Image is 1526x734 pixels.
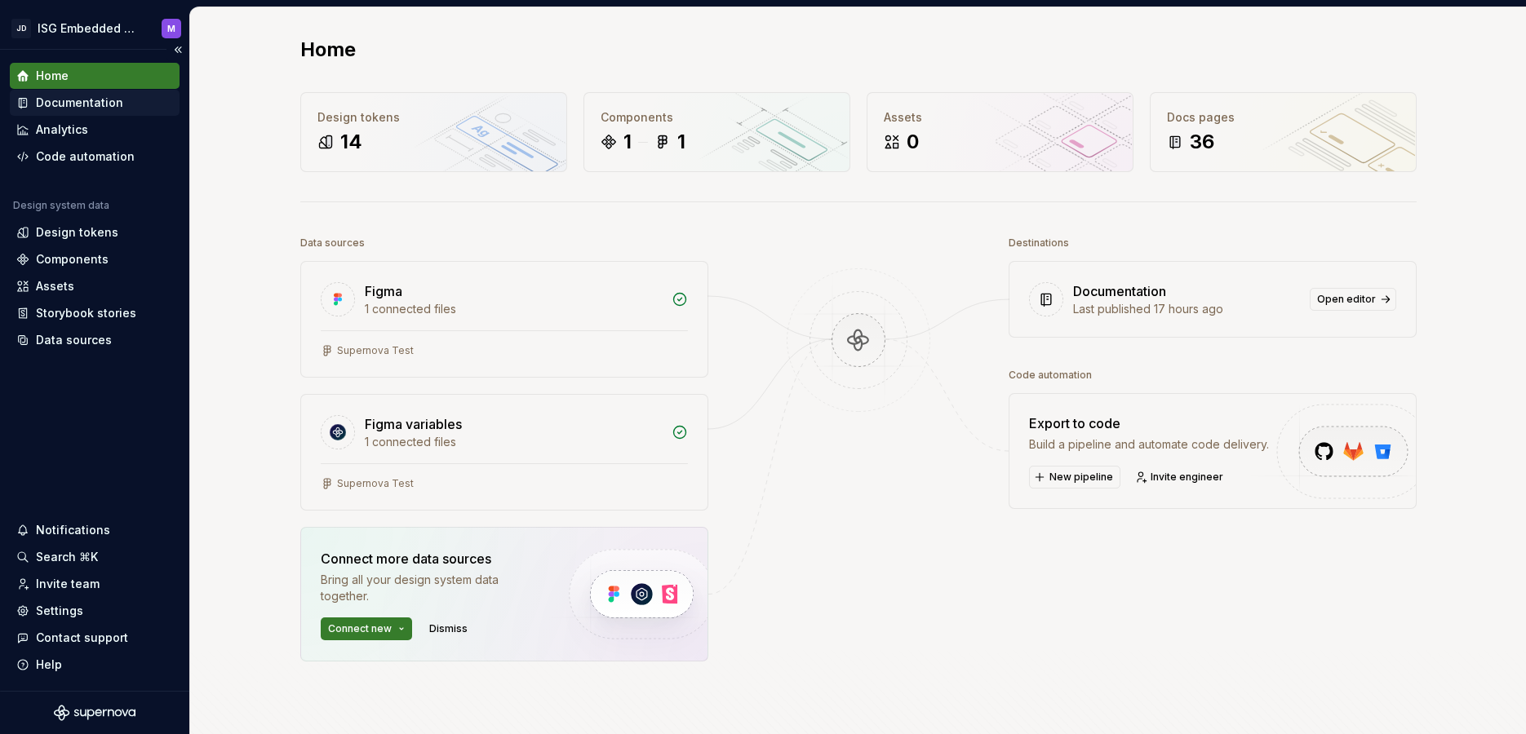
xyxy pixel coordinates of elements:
button: JDISG Embedded Design SystemM [3,11,186,46]
button: Dismiss [422,617,475,640]
h2: Home [300,37,356,63]
div: Documentation [1073,281,1166,301]
div: 36 [1190,129,1214,155]
div: Bring all your design system data together. [321,572,541,604]
a: Invite team [10,571,180,597]
a: Open editor [1310,288,1396,311]
div: Code automation [1009,364,1092,387]
a: Storybook stories [10,300,180,326]
a: Figma1 connected filesSupernova Test [300,261,708,378]
span: Invite engineer [1151,471,1223,484]
div: Figma variables [365,414,462,434]
div: Contact support [36,630,128,646]
div: M [167,22,175,35]
div: Components [36,251,109,268]
div: Build a pipeline and automate code delivery. [1029,436,1269,453]
div: Storybook stories [36,305,136,321]
div: 0 [907,129,919,155]
div: Data sources [36,332,112,348]
div: Settings [36,603,83,619]
div: Home [36,68,69,84]
div: Search ⌘K [36,549,98,565]
div: Help [36,657,62,673]
svg: Supernova Logo [54,705,135,721]
div: Data sources [300,232,365,254]
div: Connect more data sources [321,549,541,568]
a: Home [10,63,180,89]
div: JD [11,19,31,38]
div: Assets [36,278,74,294]
a: Invite engineer [1130,466,1231,489]
a: Components [10,246,180,272]
div: 1 [677,129,685,155]
a: Design tokens [10,219,180,245]
div: ISG Embedded Design System [38,20,142,37]
button: Contact support [10,625,180,651]
div: Figma [365,281,402,301]
span: Open editor [1317,293,1376,306]
button: New pipeline [1029,466,1120,489]
a: Data sources [10,327,180,353]
a: Code automation [10,144,180,170]
div: Assets [884,109,1116,126]
a: Design tokens14 [300,92,567,172]
button: Help [10,652,180,678]
div: Supernova Test [337,344,414,357]
div: 1 connected files [365,434,662,450]
a: Docs pages36 [1150,92,1417,172]
div: Design tokens [36,224,118,241]
div: Supernova Test [337,477,414,490]
div: Components [601,109,833,126]
div: Export to code [1029,413,1269,433]
div: Docs pages [1167,109,1400,126]
div: 1 connected files [365,301,662,317]
button: Notifications [10,517,180,543]
div: Invite team [36,576,100,592]
a: Analytics [10,117,180,143]
a: Figma variables1 connected filesSupernova Test [300,394,708,511]
div: Notifications [36,522,110,538]
a: Assets0 [867,92,1133,172]
div: 14 [340,129,362,155]
a: Components11 [583,92,850,172]
div: Design system data [13,199,109,212]
div: Last published 17 hours ago [1073,301,1300,317]
div: Design tokens [317,109,550,126]
div: 1 [623,129,632,155]
span: New pipeline [1049,471,1113,484]
span: Connect new [328,622,392,635]
div: Code automation [36,148,135,165]
span: Dismiss [429,622,468,635]
a: Documentation [10,90,180,116]
div: Destinations [1009,232,1069,254]
button: Search ⌘K [10,544,180,570]
button: Connect new [321,617,412,640]
div: Analytics [36,122,88,138]
button: Collapse sidebar [166,38,189,61]
div: Documentation [36,95,123,111]
a: Assets [10,273,180,299]
a: Settings [10,598,180,624]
